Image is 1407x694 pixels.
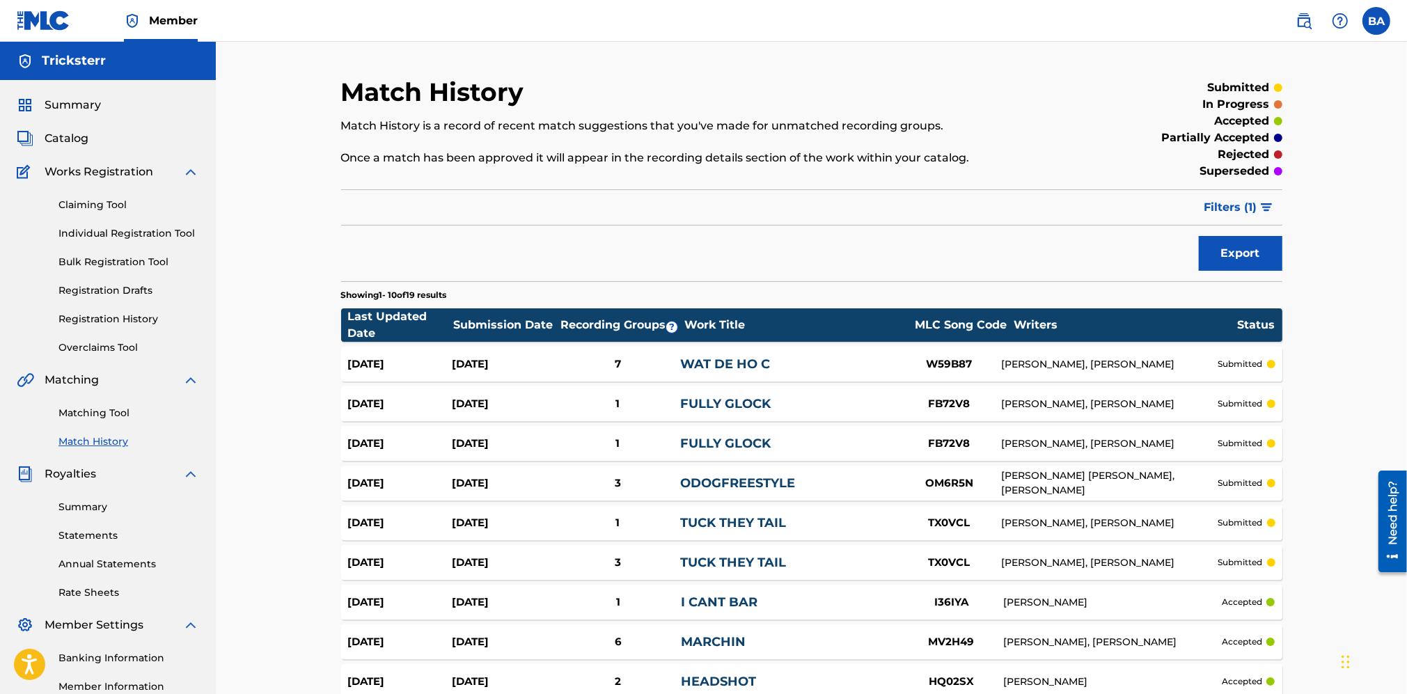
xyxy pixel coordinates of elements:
iframe: Resource Center [1368,465,1407,577]
a: Match History [58,434,199,449]
a: FULLY GLOCK [680,396,771,411]
span: Works Registration [45,164,153,180]
div: [DATE] [348,594,452,610]
p: Match History is a record of recent match suggestions that you've made for unmatched recording gr... [341,118,1066,134]
p: in progress [1203,96,1270,113]
span: Member Settings [45,617,143,633]
h2: Match History [341,77,531,108]
div: [PERSON_NAME], [PERSON_NAME] [1001,555,1218,570]
div: [DATE] [452,515,556,531]
p: submitted [1218,358,1263,370]
div: 7 [556,356,680,372]
div: [DATE] [452,594,556,610]
button: Export [1199,236,1282,271]
p: Once a match has been approved it will appear in the recording details section of the work within... [341,150,1066,166]
div: Recording Groups [558,317,684,333]
span: Catalog [45,130,88,147]
span: Member [149,13,198,29]
div: [DATE] [452,634,556,650]
div: [PERSON_NAME], [PERSON_NAME] [1004,635,1223,649]
div: [DATE] [348,674,452,690]
img: filter [1261,203,1273,212]
a: Registration History [58,312,199,326]
p: partially accepted [1162,129,1270,146]
div: [DATE] [348,436,452,452]
a: Summary [58,500,199,514]
div: [PERSON_NAME], [PERSON_NAME] [1001,516,1218,530]
div: 3 [556,475,680,491]
img: Matching [17,372,34,388]
img: Royalties [17,466,33,482]
div: [DATE] [452,475,556,491]
p: submitted [1218,516,1263,529]
iframe: Chat Widget [1337,627,1407,694]
div: 1 [556,396,680,412]
a: I CANT BAR [681,594,757,610]
div: [DATE] [348,475,452,491]
a: Matching Tool [58,406,199,420]
a: WAT DE HO C [680,356,770,372]
p: superseded [1200,163,1270,180]
p: accepted [1222,675,1262,688]
img: MLC Logo [17,10,70,31]
img: help [1332,13,1349,29]
div: [DATE] [348,396,452,412]
div: [PERSON_NAME], [PERSON_NAME] [1001,397,1218,411]
div: Submission Date [453,317,558,333]
img: Member Settings [17,617,33,633]
div: W59B87 [897,356,1001,372]
p: rejected [1218,146,1270,163]
div: 1 [556,436,680,452]
div: [DATE] [452,436,556,452]
a: Annual Statements [58,557,199,571]
div: 6 [556,634,680,650]
div: HQ02SX [899,674,1004,690]
div: Status [1237,317,1275,333]
div: MLC Song Code [909,317,1013,333]
p: accepted [1222,636,1262,648]
div: [DATE] [452,555,556,571]
div: Writers [1014,317,1236,333]
div: [DATE] [348,634,452,650]
div: [DATE] [348,515,452,531]
a: Rate Sheets [58,585,199,600]
a: MARCHIN [681,634,746,649]
div: FB72V8 [897,396,1001,412]
img: expand [182,466,199,482]
span: ? [666,322,677,333]
a: TUCK THEY TAIL [680,555,786,570]
div: [DATE] [452,396,556,412]
p: accepted [1222,596,1262,608]
div: OM6R5N [897,475,1001,491]
p: submitted [1218,397,1263,410]
p: submitted [1218,556,1263,569]
img: Accounts [17,53,33,70]
div: TX0VCL [897,515,1001,531]
a: ODOGFREESTYLE [680,475,795,491]
div: User Menu [1362,7,1390,35]
img: expand [182,617,199,633]
span: Royalties [45,466,96,482]
div: [DATE] [452,674,556,690]
img: search [1296,13,1312,29]
div: MV2H49 [899,634,1004,650]
div: I36IYA [899,594,1004,610]
img: Works Registration [17,164,35,180]
h5: Tricksterr [42,53,106,69]
a: Bulk Registration Tool [58,255,199,269]
p: Showing 1 - 10 of 19 results [341,289,447,301]
div: [PERSON_NAME] [1004,675,1223,689]
img: expand [182,372,199,388]
div: [DATE] [348,555,452,571]
p: submitted [1218,437,1263,450]
a: Claiming Tool [58,198,199,212]
a: CatalogCatalog [17,130,88,147]
span: Filters ( 1 ) [1204,199,1257,216]
div: Drag [1342,641,1350,683]
a: TUCK THEY TAIL [680,515,786,530]
img: Catalog [17,130,33,147]
a: Public Search [1290,7,1318,35]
